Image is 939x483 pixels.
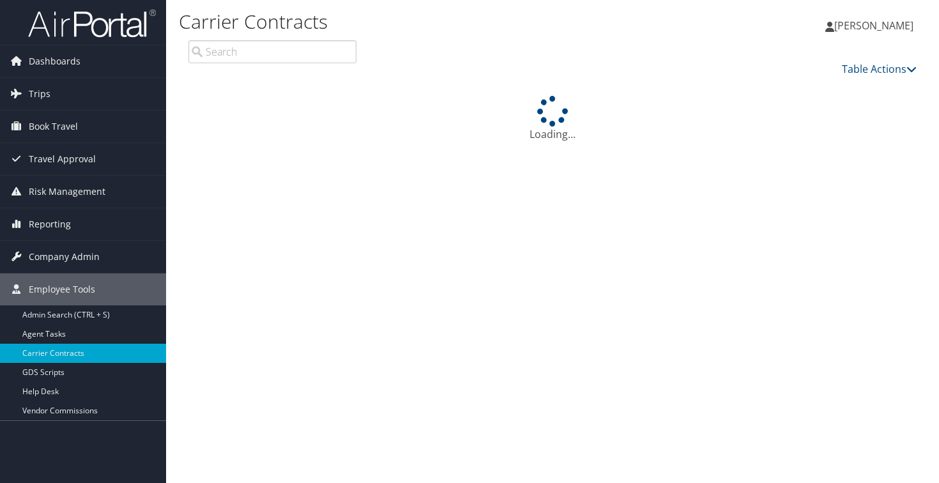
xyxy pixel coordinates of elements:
h1: Carrier Contracts [179,8,677,35]
input: Search [188,40,356,63]
span: Employee Tools [29,273,95,305]
span: Company Admin [29,241,100,273]
span: Travel Approval [29,143,96,175]
a: [PERSON_NAME] [825,6,926,45]
a: Table Actions [842,62,917,76]
span: [PERSON_NAME] [834,19,913,33]
div: Loading... [179,96,926,142]
span: Book Travel [29,111,78,142]
img: airportal-logo.png [28,8,156,38]
span: Reporting [29,208,71,240]
span: Trips [29,78,50,110]
span: Dashboards [29,45,80,77]
span: Risk Management [29,176,105,208]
